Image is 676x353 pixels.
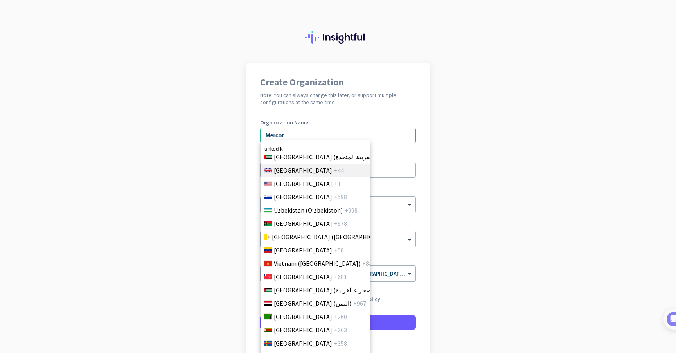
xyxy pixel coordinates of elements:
span: [GEOGRAPHIC_DATA] [274,325,332,335]
span: [GEOGRAPHIC_DATA] (‫الصحراء الغربية‬‎) [274,285,377,295]
span: [GEOGRAPHIC_DATA] [274,339,332,348]
span: Uzbekistan (Oʻzbekiston) [274,205,343,215]
span: [GEOGRAPHIC_DATA] [274,166,332,175]
span: +967 [353,299,366,308]
span: +1 [334,179,341,188]
span: +84 [362,259,372,268]
span: +998 [345,205,358,215]
span: +58 [334,245,344,255]
span: +681 [334,272,347,281]
span: [GEOGRAPHIC_DATA] ([GEOGRAPHIC_DATA]) [272,232,394,241]
span: [GEOGRAPHIC_DATA] [274,272,332,281]
span: +44 [334,166,344,175]
span: [GEOGRAPHIC_DATA] (‫الإمارات العربية المتحدة‬‎) [274,152,397,162]
span: +358 [334,339,347,348]
span: Vietnam ([GEOGRAPHIC_DATA]) [274,259,360,268]
span: [GEOGRAPHIC_DATA] [274,219,332,228]
input: Search Country [261,144,370,154]
span: [GEOGRAPHIC_DATA] [274,245,332,255]
span: +263 [334,325,347,335]
span: [GEOGRAPHIC_DATA] [274,192,332,202]
span: +260 [334,312,347,321]
span: +678 [334,219,347,228]
span: [GEOGRAPHIC_DATA] [274,179,332,188]
span: [GEOGRAPHIC_DATA] [274,312,332,321]
span: [GEOGRAPHIC_DATA] (‫اليمن‬‎) [274,299,351,308]
span: +598 [334,192,347,202]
